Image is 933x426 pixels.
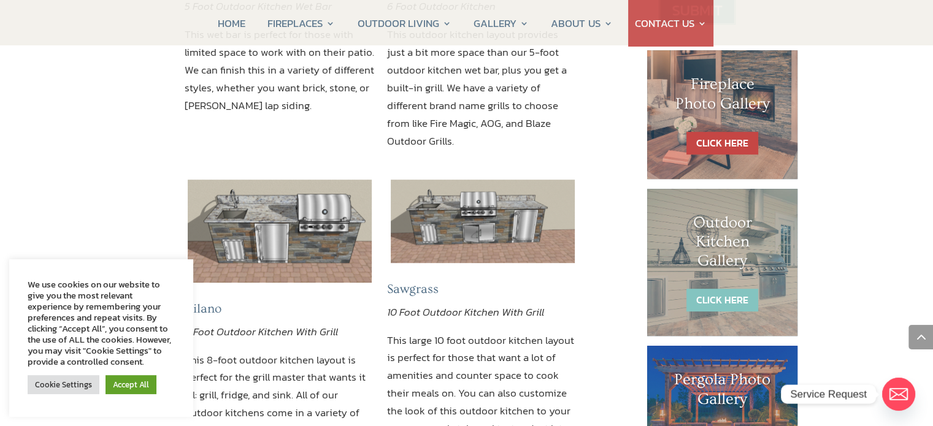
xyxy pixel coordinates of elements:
em: 10 Foot Outdoor Kitchen With Grill [387,304,544,320]
a: Email [882,378,915,411]
em: 8 Foot Outdoor Kitchen With Grill [185,324,338,340]
img: 8 foot outdoor kitchen design jacksonville and ormond beach [188,180,372,283]
a: Cookie Settings [28,375,99,394]
p: This outdoor kitchen layout provides just a bit more space than our 5-foot outdoor kitchen wet ba... [387,26,578,150]
p: This wet bar is perfect for those with limited space to work with on their patio. We can finish t... [185,26,375,115]
a: Accept All [106,375,156,394]
h1: Fireplace Photo Gallery [672,75,774,119]
h1: Pergola Photo Gallery [672,370,774,414]
span: Vilano [185,302,221,316]
a: CLICK HERE [686,289,758,311]
div: We use cookies on our website to give you the most relevant experience by remembering your prefer... [28,279,175,367]
img: 10 foot outdoor kitchen layout jacksonville ormond beach [391,180,575,263]
h1: Outdoor Kitchen Gallery [672,213,774,277]
span: Sawgrass [387,282,439,296]
a: CLICK HERE [686,132,758,154]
